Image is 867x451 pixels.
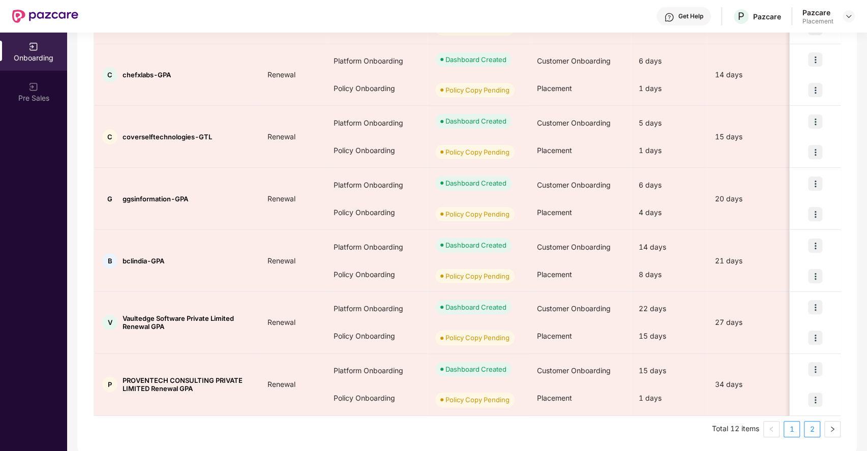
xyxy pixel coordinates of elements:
[445,116,506,126] div: Dashboard Created
[738,10,744,22] span: P
[325,357,427,384] div: Platform Onboarding
[537,84,572,93] span: Placement
[325,199,427,226] div: Policy Onboarding
[631,295,707,322] div: 22 days
[707,193,793,204] div: 20 days
[102,253,117,268] div: B
[325,171,427,199] div: Platform Onboarding
[123,376,251,393] span: PROVENTECH CONSULTING PRIVATE LIMITED Renewal GPA
[325,261,427,288] div: Policy Onboarding
[325,322,427,350] div: Policy Onboarding
[763,421,780,437] li: Previous Page
[712,421,759,437] li: Total 12 items
[325,295,427,322] div: Platform Onboarding
[445,209,510,219] div: Policy Copy Pending
[808,300,822,314] img: icon
[707,317,793,328] div: 27 days
[802,8,833,17] div: Pazcare
[824,421,841,437] button: right
[102,315,117,330] div: V
[259,318,304,326] span: Renewal
[678,12,703,20] div: Get Help
[631,199,707,226] div: 4 days
[325,384,427,412] div: Policy Onboarding
[537,304,611,313] span: Customer Onboarding
[808,269,822,283] img: icon
[808,207,822,221] img: icon
[102,129,117,144] div: C
[631,109,707,137] div: 5 days
[784,421,800,437] li: 1
[445,271,510,281] div: Policy Copy Pending
[537,366,611,375] span: Customer Onboarding
[537,394,572,402] span: Placement
[445,333,510,343] div: Policy Copy Pending
[12,10,78,23] img: New Pazcare Logo
[102,377,117,392] div: P
[808,176,822,191] img: icon
[808,114,822,129] img: icon
[763,421,780,437] button: left
[808,330,822,345] img: icon
[808,362,822,376] img: icon
[445,364,506,374] div: Dashboard Created
[802,17,833,25] div: Placement
[28,42,39,52] img: svg+xml;base64,PHN2ZyB3aWR0aD0iMjAiIGhlaWdodD0iMjAiIHZpZXdCb3g9IjAgMCAyMCAyMCIgZmlsbD0ibm9uZSIgeG...
[537,56,611,65] span: Customer Onboarding
[445,302,506,312] div: Dashboard Created
[631,137,707,164] div: 1 days
[804,422,820,437] a: 2
[631,47,707,75] div: 6 days
[824,421,841,437] li: Next Page
[664,12,674,22] img: svg+xml;base64,PHN2ZyBpZD0iSGVscC0zMngzMiIgeG1sbnM9Imh0dHA6Ly93d3cudzMub3JnLzIwMDAvc3ZnIiB3aWR0aD...
[445,85,510,95] div: Policy Copy Pending
[808,238,822,253] img: icon
[123,257,164,265] span: bclindia-GPA
[537,208,572,217] span: Placement
[325,109,427,137] div: Platform Onboarding
[707,131,793,142] div: 15 days
[445,178,506,188] div: Dashboard Created
[784,422,799,437] a: 1
[325,137,427,164] div: Policy Onboarding
[631,75,707,102] div: 1 days
[123,314,251,330] span: Vaultedge Software Private Limited Renewal GPA
[259,132,304,141] span: Renewal
[753,12,781,21] div: Pazcare
[707,69,793,80] div: 14 days
[102,67,117,82] div: C
[123,133,212,141] span: coverselftechnologies-GTL
[537,118,611,127] span: Customer Onboarding
[631,233,707,261] div: 14 days
[537,181,611,189] span: Customer Onboarding
[445,240,506,250] div: Dashboard Created
[808,145,822,159] img: icon
[123,195,188,203] span: ggsinformation-GPA
[102,191,117,206] div: G
[631,384,707,412] div: 1 days
[808,83,822,97] img: icon
[631,171,707,199] div: 6 days
[445,147,510,157] div: Policy Copy Pending
[445,54,506,65] div: Dashboard Created
[445,395,510,405] div: Policy Copy Pending
[845,12,853,20] img: svg+xml;base64,PHN2ZyBpZD0iRHJvcGRvd24tMzJ4MzIiIHhtbG5zPSJodHRwOi8vd3d3LnczLm9yZy8yMDAwL3N2ZyIgd2...
[808,393,822,407] img: icon
[707,379,793,390] div: 34 days
[829,426,835,432] span: right
[259,70,304,79] span: Renewal
[325,233,427,261] div: Platform Onboarding
[537,270,572,279] span: Placement
[259,380,304,388] span: Renewal
[707,255,793,266] div: 21 days
[631,322,707,350] div: 15 days
[28,82,39,92] img: svg+xml;base64,PHN2ZyB3aWR0aD0iMjAiIGhlaWdodD0iMjAiIHZpZXdCb3g9IjAgMCAyMCAyMCIgZmlsbD0ibm9uZSIgeG...
[631,261,707,288] div: 8 days
[537,146,572,155] span: Placement
[259,194,304,203] span: Renewal
[259,256,304,265] span: Renewal
[631,357,707,384] div: 15 days
[768,426,774,432] span: left
[325,75,427,102] div: Policy Onboarding
[123,71,171,79] span: chefxlabs-GPA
